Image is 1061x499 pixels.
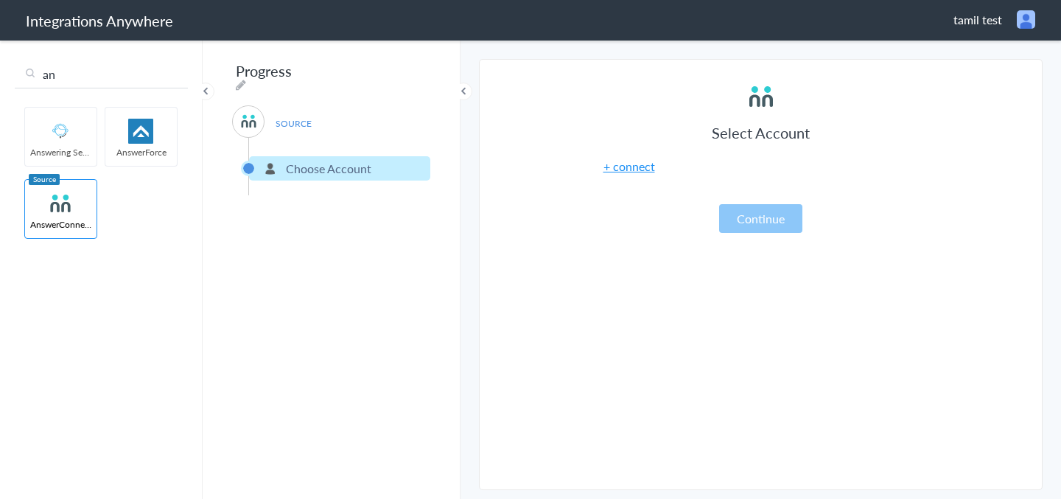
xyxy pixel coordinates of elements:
[603,158,655,175] a: + connect
[25,146,97,158] span: Answering Service
[239,112,258,130] img: answerconnect-logo.svg
[286,160,371,177] p: Choose Account
[15,60,188,88] input: Search...
[1017,10,1035,29] img: user.png
[105,146,177,158] span: AnswerForce
[110,119,172,144] img: af-app-logo.svg
[953,11,1002,28] span: tamil test
[265,114,321,133] span: SOURCE
[719,204,802,233] button: Continue
[25,218,97,231] span: AnswerConnect
[29,119,92,144] img: Answering_service.png
[29,191,92,216] img: answerconnect-logo.svg
[746,82,776,111] img: answerconnect-logo.svg
[26,10,173,31] h1: Integrations Anywhere
[577,122,945,143] h3: Select Account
